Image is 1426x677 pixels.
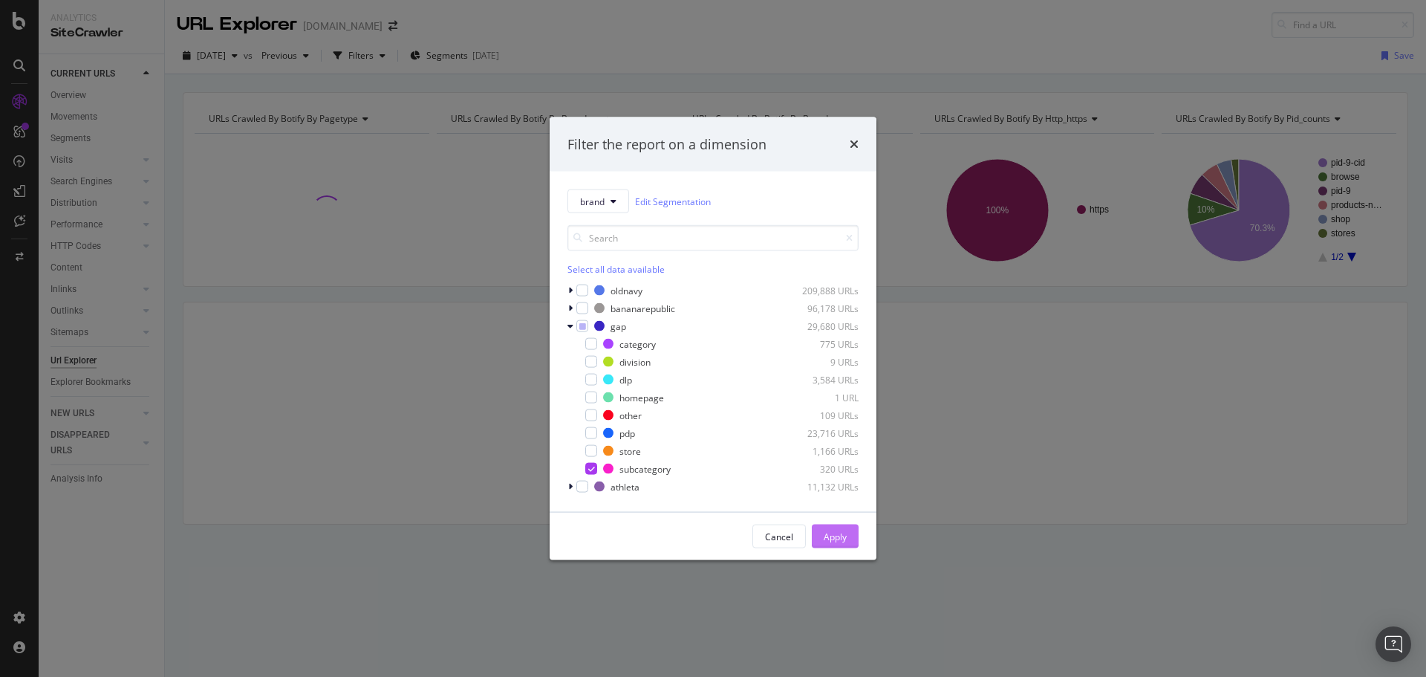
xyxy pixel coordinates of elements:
div: 9 URLs [786,355,859,368]
div: 209,888 URLs [786,284,859,297]
span: brand [580,195,605,207]
div: Select all data available [567,263,859,276]
div: 109 URLs [786,409,859,421]
div: Apply [824,530,847,542]
div: times [850,135,859,154]
div: store [619,444,641,457]
div: Filter the report on a dimension [567,135,766,154]
div: athleta [611,480,639,493]
div: 23,716 URLs [786,427,859,439]
div: 29,680 URLs [786,320,859,332]
button: Cancel [752,525,806,548]
div: gap [611,320,626,332]
div: 11,132 URLs [786,480,859,493]
div: bananarepublic [611,302,675,314]
div: 775 URLs [786,337,859,350]
div: other [619,409,642,421]
div: pdp [619,427,635,439]
div: Open Intercom Messenger [1375,626,1411,662]
div: 1,166 URLs [786,444,859,457]
a: Edit Segmentation [635,193,711,209]
div: 3,584 URLs [786,373,859,386]
button: brand [567,190,629,213]
div: homepage [619,391,664,404]
div: oldnavy [611,284,642,297]
input: Search [567,225,859,251]
div: Cancel [765,530,793,542]
div: modal [550,117,876,560]
button: Apply [812,525,859,548]
div: 320 URLs [786,462,859,475]
div: subcategory [619,462,671,475]
div: 96,178 URLs [786,302,859,314]
div: division [619,355,651,368]
div: dlp [619,373,632,386]
div: category [619,337,656,350]
div: 1 URL [786,391,859,404]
